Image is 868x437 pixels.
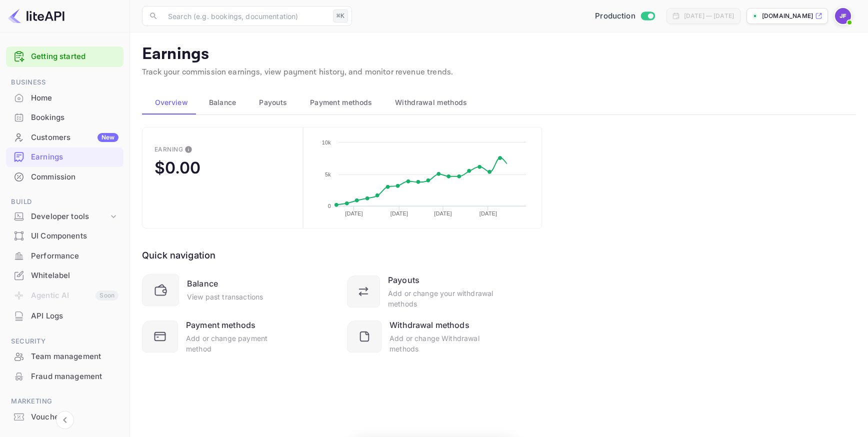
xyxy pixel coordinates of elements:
[6,208,123,225] div: Developer tools
[6,266,123,284] a: Whitelabel
[31,151,118,163] div: Earnings
[31,230,118,242] div: UI Components
[6,46,123,67] div: Getting started
[6,226,123,245] a: UI Components
[97,133,118,142] div: New
[762,11,813,20] p: [DOMAIN_NAME]
[31,351,118,362] div: Team management
[31,51,118,62] a: Getting started
[162,6,329,26] input: Search (e.g. bookings, documentation)
[6,396,123,407] span: Marketing
[684,11,734,20] div: [DATE] — [DATE]
[388,288,494,309] div: Add or change your withdrawal methods
[389,333,494,354] div: Add or change Withdrawal methods
[434,210,452,216] text: [DATE]
[6,88,123,108] div: Home
[180,141,196,157] button: This is the amount of confirmed commission that will be paid to you on the next scheduled deposit
[6,128,123,146] a: CustomersNew
[187,277,218,289] div: Balance
[6,246,123,265] a: Performance
[56,411,74,429] button: Collapse navigation
[31,92,118,104] div: Home
[345,210,362,216] text: [DATE]
[6,88,123,107] a: Home
[186,333,289,354] div: Add or change payment method
[325,171,331,177] text: 5k
[6,367,123,386] div: Fraud management
[186,319,255,331] div: Payment methods
[6,167,123,186] a: Commission
[142,248,215,262] div: Quick navigation
[6,147,123,167] div: Earnings
[390,210,408,216] text: [DATE]
[835,8,851,24] img: Jenny Frimer
[389,319,469,331] div: Withdrawal methods
[310,96,372,108] span: Payment methods
[395,96,467,108] span: Withdrawal methods
[31,250,118,262] div: Performance
[31,371,118,382] div: Fraud management
[6,196,123,207] span: Build
[6,108,123,127] div: Bookings
[142,127,303,228] button: EarningThis is the amount of confirmed commission that will be paid to you on the next scheduled ...
[31,132,118,143] div: Customers
[154,158,200,177] div: $0.00
[31,270,118,281] div: Whitelabel
[31,171,118,183] div: Commission
[595,10,635,22] span: Production
[388,274,419,286] div: Payouts
[322,139,331,145] text: 10k
[259,96,287,108] span: Payouts
[6,347,123,365] a: Team management
[6,147,123,166] a: Earnings
[187,291,263,302] div: View past transactions
[6,367,123,385] a: Fraud management
[6,77,123,88] span: Business
[6,336,123,347] span: Security
[155,96,188,108] span: Overview
[142,66,856,78] p: Track your commission earnings, view payment history, and monitor revenue trends.
[6,128,123,147] div: CustomersNew
[328,203,331,209] text: 0
[142,90,856,114] div: scrollable auto tabs example
[31,411,118,423] div: Vouchers
[6,266,123,285] div: Whitelabel
[333,9,348,22] div: ⌘K
[6,407,123,427] div: Vouchers
[31,112,118,123] div: Bookings
[154,145,183,153] div: Earning
[479,210,497,216] text: [DATE]
[6,407,123,426] a: Vouchers
[6,108,123,126] a: Bookings
[6,246,123,266] div: Performance
[6,347,123,366] div: Team management
[209,96,236,108] span: Balance
[8,8,64,24] img: LiteAPI logo
[142,44,856,64] p: Earnings
[6,306,123,325] a: API Logs
[31,211,108,222] div: Developer tools
[6,306,123,326] div: API Logs
[591,10,658,22] div: Switch to Sandbox mode
[6,226,123,246] div: UI Components
[31,310,118,322] div: API Logs
[6,167,123,187] div: Commission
